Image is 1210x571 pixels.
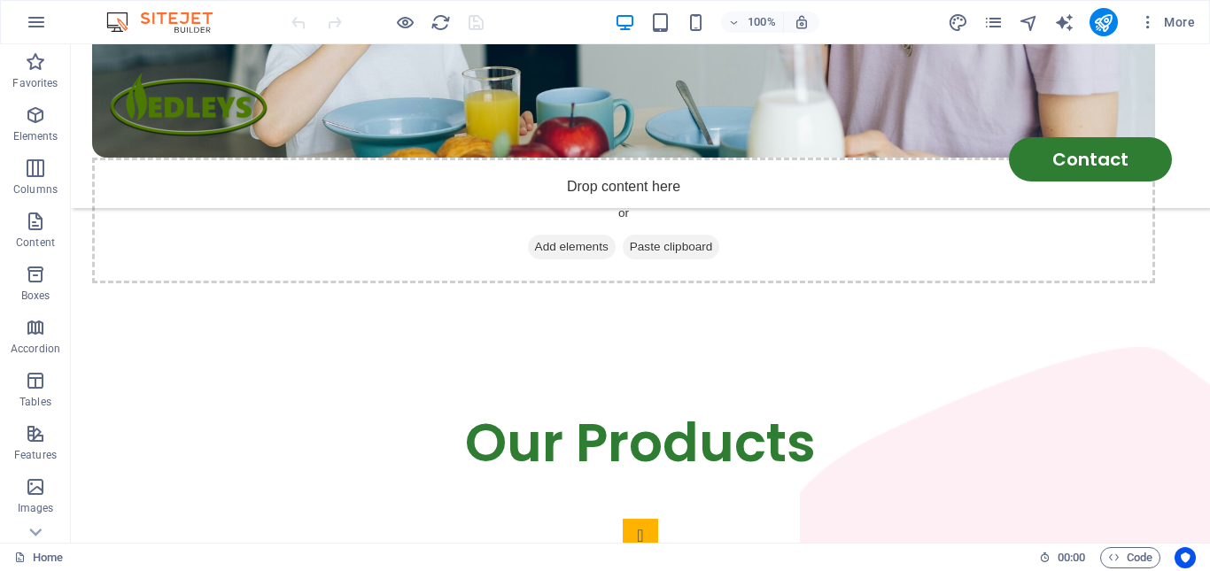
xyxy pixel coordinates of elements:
button: More [1132,8,1202,36]
button: design [948,12,969,33]
i: AI Writer [1054,12,1074,33]
button: publish [1090,8,1118,36]
p: Columns [13,182,58,197]
span: Add elements [457,190,545,215]
div: Drop content here [21,113,1084,239]
i: On resize automatically adjust zoom level to fit chosen device. [794,14,810,30]
button: Usercentrics [1175,547,1196,568]
i: Reload page [430,12,451,33]
span: : [1070,551,1073,564]
button: Code [1100,547,1160,568]
button: Click here to leave preview mode and continue editing [394,12,415,33]
i: Design (Ctrl+Alt+Y) [948,12,968,33]
p: Favorites [12,76,58,90]
span: Code [1108,547,1152,568]
p: Accordion [11,342,60,356]
button: 100% [721,12,784,33]
button: reload [430,12,451,33]
button: navigator [1019,12,1040,33]
span: More [1139,13,1195,31]
i: Publish [1093,12,1113,33]
p: Elements [13,129,58,143]
p: Tables [19,395,51,409]
p: Features [14,448,57,462]
p: Images [18,501,54,515]
i: Navigator [1019,12,1039,33]
h6: 100% [748,12,776,33]
img: Editor Logo [102,12,235,33]
p: Content [16,235,55,250]
p: Boxes [21,289,50,303]
button: text_generator [1054,12,1075,33]
h6: Session time [1039,547,1086,568]
a: Click to cancel selection. Double-click to open Pages [14,547,63,568]
button: pages [983,12,1004,33]
i: Pages (Ctrl+Alt+S) [983,12,1004,33]
span: Paste clipboard [552,190,649,215]
span: 00 00 [1058,547,1085,568]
